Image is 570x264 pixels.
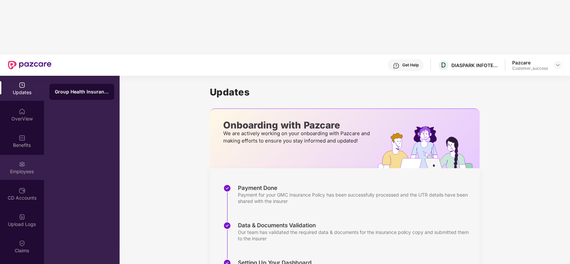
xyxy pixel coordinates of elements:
[223,184,231,192] img: svg+xml;base64,PHN2ZyBpZD0iU3RlcC1Eb25lLTMyeDMyIiB4bWxucz0iaHR0cDovL3d3dy53My5vcmcvMjAwMC9zdmciIH...
[555,62,561,68] img: svg+xml;base64,PHN2ZyBpZD0iRHJvcGRvd24tMzJ4MzIiIHhtbG5zPSJodHRwOi8vd3d3LnczLm9yZy8yMDAwL3N2ZyIgd2...
[451,62,498,68] div: DIASPARK INFOTECH PRIVATE LIMITED
[512,66,548,71] div: Customer_success
[441,61,446,69] span: D
[402,62,419,68] div: Get Help
[8,61,51,69] img: New Pazcare Logo
[512,59,548,66] div: Pazcare
[393,62,400,69] img: svg+xml;base64,PHN2ZyBpZD0iSGVscC0zMngzMiIgeG1sbnM9Imh0dHA6Ly93d3cudzMub3JnLzIwMDAvc3ZnIiB3aWR0aD...
[223,222,231,230] img: svg+xml;base64,PHN2ZyBpZD0iU3RlcC1Eb25lLTMyeDMyIiB4bWxucz0iaHR0cDovL3d3dy53My5vcmcvMjAwMC9zdmciIH...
